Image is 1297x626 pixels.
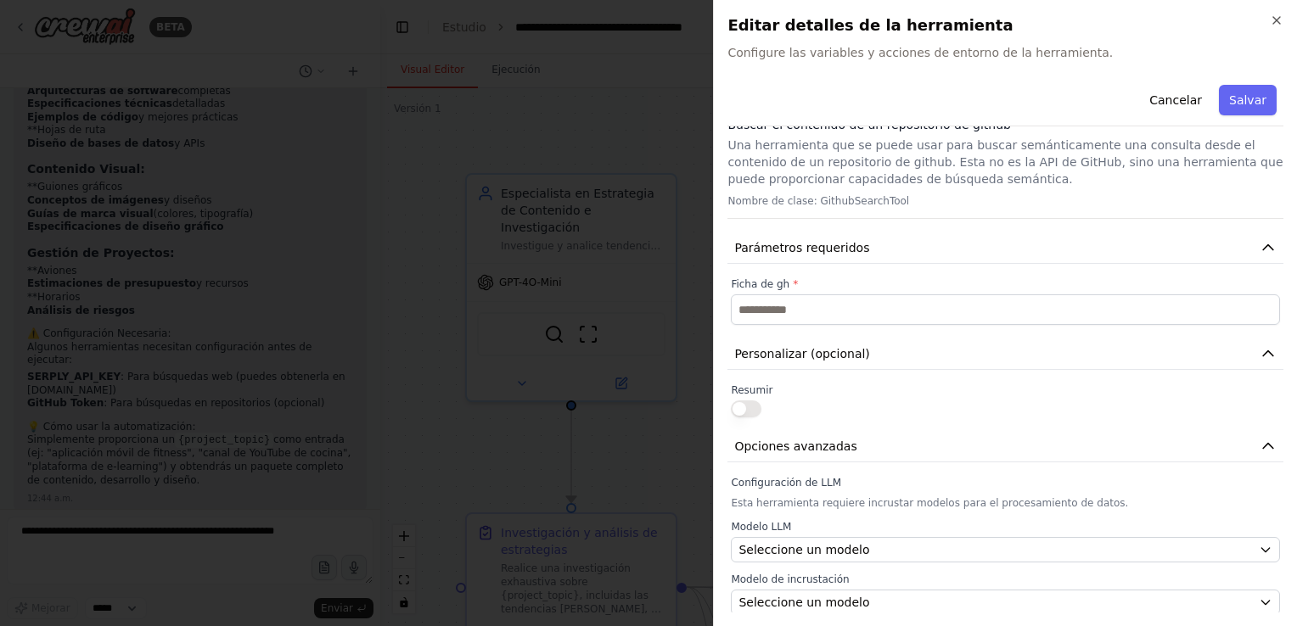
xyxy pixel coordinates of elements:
span: Select a model [738,594,869,611]
button: Salvar [1219,85,1277,115]
label: Modelo LLM [731,520,1280,534]
button: Parámetros requeridos [727,232,1283,264]
h2: Editar detalles de la herramienta [727,14,1283,37]
p: Nombre de clase: GithubSearchTool [727,194,1283,208]
span: Personalizar (opcional) [734,345,869,362]
button: Personalizar (opcional) [727,338,1283,370]
span: Select a model [738,541,869,558]
p: Una herramienta que se puede usar para buscar semánticamente una consulta desde el contenido de u... [727,137,1283,187]
span: Configure las variables y acciones de entorno de la herramienta. [727,44,1283,61]
button: Seleccione un modelo [731,537,1280,562]
span: Parámetros requeridos [734,239,869,256]
button: Cancelar [1139,85,1212,115]
label: Modelo de incrustación [731,573,1280,586]
label: Resumir [731,383,1280,397]
button: Opciones avanzadas [727,431,1283,462]
button: Seleccione un modelo [731,590,1280,615]
font: Ficha de gh [731,278,789,290]
label: Configuración de LLM [731,476,1280,489]
span: Opciones avanzadas [734,438,856,455]
p: Esta herramienta requiere incrustar modelos para el procesamiento de datos. [731,496,1280,510]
